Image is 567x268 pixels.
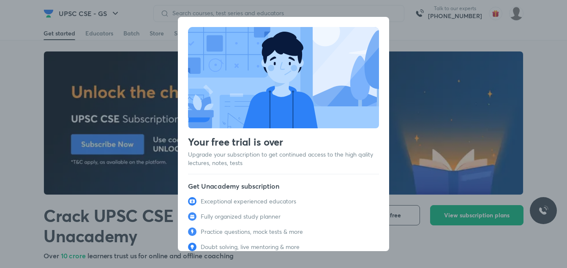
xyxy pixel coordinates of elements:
[201,227,303,236] p: Practice questions, mock tests & more
[188,150,379,167] p: Upgrade your subscription to get continued access to the high qality lectures, notes, tests
[201,197,296,206] p: Exceptional experienced educators
[201,212,281,221] p: Fully organized study planner
[188,181,379,191] h5: Get Unacademy subscription
[201,243,300,251] p: Doubt solving, live mentoring & more
[188,135,379,149] h3: Your free trial is over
